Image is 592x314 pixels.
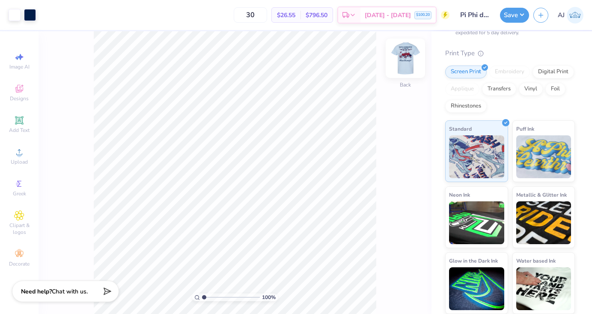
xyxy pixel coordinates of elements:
div: Back [400,81,411,89]
span: Decorate [9,260,30,267]
div: Screen Print [445,66,487,78]
span: Water based Ink [516,256,556,265]
span: 100 % [262,293,276,301]
img: Puff Ink [516,135,571,178]
strong: Need help? [21,287,52,296]
span: Upload [11,158,28,165]
img: Standard [449,135,504,178]
span: Image AI [9,63,30,70]
div: Vinyl [519,83,543,96]
img: Neon Ink [449,201,504,244]
div: Rhinestones [445,100,487,113]
span: $100.20 [416,12,430,18]
input: – – [234,7,267,23]
span: $796.50 [306,11,327,20]
span: Designs [10,95,29,102]
div: Print Type [445,48,575,58]
span: Metallic & Glitter Ink [516,190,567,199]
a: AJ [558,7,583,24]
span: AJ [558,10,565,20]
div: Digital Print [533,66,574,78]
div: Embroidery [489,66,530,78]
span: Standard [449,124,472,133]
span: Add Text [9,127,30,134]
span: Neon Ink [449,190,470,199]
span: Chat with us. [52,287,88,296]
span: [DATE] - [DATE] [365,11,411,20]
span: $26.55 [277,11,295,20]
input: Untitled Design [454,6,496,24]
button: Save [500,8,529,23]
img: Metallic & Glitter Ink [516,201,571,244]
span: Clipart & logos [4,222,34,236]
img: Water based Ink [516,267,571,310]
div: Applique [445,83,479,96]
div: Transfers [482,83,516,96]
img: Glow in the Dark Ink [449,267,504,310]
span: Glow in the Dark Ink [449,256,498,265]
img: Alaina Jones [567,7,583,24]
span: Greek [13,190,26,197]
div: Foil [545,83,565,96]
span: Puff Ink [516,124,534,133]
img: Back [388,41,422,75]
